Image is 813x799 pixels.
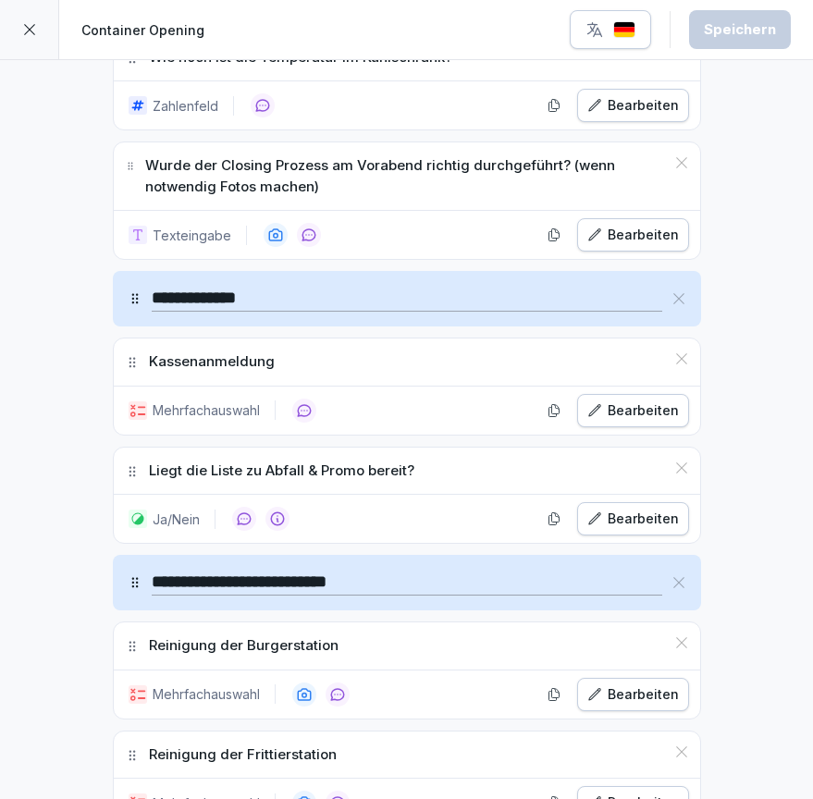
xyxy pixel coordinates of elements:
[577,502,689,535] button: Bearbeiten
[153,684,260,704] p: Mehrfachauswahl
[149,635,339,657] p: Reinigung der Burgerstation
[587,509,679,529] div: Bearbeiten
[577,394,689,427] button: Bearbeiten
[153,96,218,116] p: Zahlenfeld
[587,225,679,245] div: Bearbeiten
[153,510,200,529] p: Ja/Nein
[587,95,679,116] div: Bearbeiten
[689,10,791,49] button: Speichern
[145,155,664,197] p: Wurde der Closing Prozess am Vorabend richtig durchgeführt? (wenn notwendig Fotos machen)
[577,218,689,252] button: Bearbeiten
[81,20,204,40] p: Container Opening
[153,226,231,245] p: Texteingabe
[153,400,260,420] p: Mehrfachauswahl
[613,21,635,39] img: de.svg
[577,678,689,711] button: Bearbeiten
[149,744,337,766] p: Reinigung der Frittierstation
[149,351,275,373] p: Kassenanmeldung
[704,19,776,40] div: Speichern
[149,461,414,482] p: Liegt die Liste zu Abfall & Promo bereit?
[587,684,679,705] div: Bearbeiten
[587,400,679,421] div: Bearbeiten
[577,89,689,122] button: Bearbeiten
